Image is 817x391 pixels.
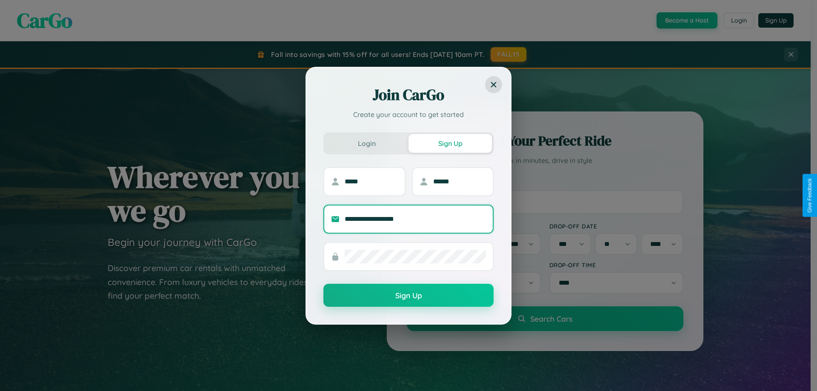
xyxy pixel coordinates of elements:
h2: Join CarGo [323,85,494,105]
button: Login [325,134,408,153]
button: Sign Up [323,284,494,307]
p: Create your account to get started [323,109,494,120]
button: Sign Up [408,134,492,153]
div: Give Feedback [807,178,813,213]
